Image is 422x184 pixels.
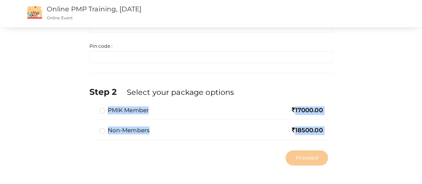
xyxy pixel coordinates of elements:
label: Pin code : [89,43,112,49]
label: Step 2 [89,86,125,98]
p: Online Event [47,15,258,21]
label: Non-members [99,126,150,134]
label: PMIK Member [99,106,149,114]
span: Proceed [295,154,318,162]
a: Online PMP Training, [DATE] [47,5,142,13]
span: 17000.00 [292,107,323,114]
button: Proceed [286,150,328,165]
span: 18500.00 [292,127,323,134]
label: Select your package options [126,87,234,98]
img: event2.png [27,6,42,19]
